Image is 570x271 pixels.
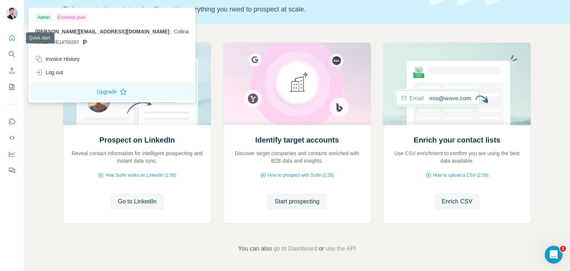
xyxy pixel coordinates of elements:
[442,197,472,206] span: Enrich CSV
[325,244,356,253] button: use the API
[118,197,156,206] span: Go to LinkedIn
[174,29,189,35] span: Colina
[71,150,203,164] p: Reveal contact information for intelligent prospecting and instant data sync.
[6,131,18,144] button: Use Surfe API
[383,43,531,125] img: Enrich your contact lists
[35,29,170,35] span: [PERSON_NAME][EMAIL_ADDRESS][DOMAIN_NAME]
[35,13,52,22] div: Admin
[171,29,173,35] span: .
[6,64,18,77] button: Enrich CSV
[110,193,164,210] button: Go to LinkedIn
[6,115,18,128] button: Use Surfe on LinkedIn
[105,172,176,179] span: How Surfe works on LinkedIn (1:58)
[6,48,18,61] button: Search
[55,13,88,22] div: Essential plan
[99,135,175,145] h2: Prospect on LinkedIn
[433,172,488,179] span: How to upload a CSV (2:59)
[6,80,18,94] button: My lists
[223,43,371,125] img: Identify target accounts
[30,83,194,101] button: Upgrade
[268,172,334,179] span: How to prospect with Surfe (1:30)
[414,135,500,145] h2: Enrich your contact lists
[391,150,523,164] p: Use CSV enrichment to confirm you are using the best data available.
[6,7,18,19] img: Avatar
[275,197,320,206] span: Start prospecting
[6,147,18,161] button: Dashboard
[273,244,317,253] button: go to Dashboard
[434,193,480,210] button: Enrich CSV
[63,4,421,14] p: Pick your starting point and we’ll provide everything you need to prospect at scale.
[35,55,80,63] div: Invoice History
[319,244,324,253] span: or
[560,246,566,252] span: 1
[267,193,327,210] button: Start prospecting
[6,164,18,177] button: Feedback
[35,39,79,46] span: PIPEDRIVE14700287
[231,150,363,164] p: Discover target companies and contacts enriched with B2B data and insights.
[545,246,563,264] iframe: Intercom live chat
[6,31,18,45] button: Quick start
[35,69,63,76] div: Log out
[238,244,272,253] span: You can also
[255,135,339,145] h2: Identify target accounts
